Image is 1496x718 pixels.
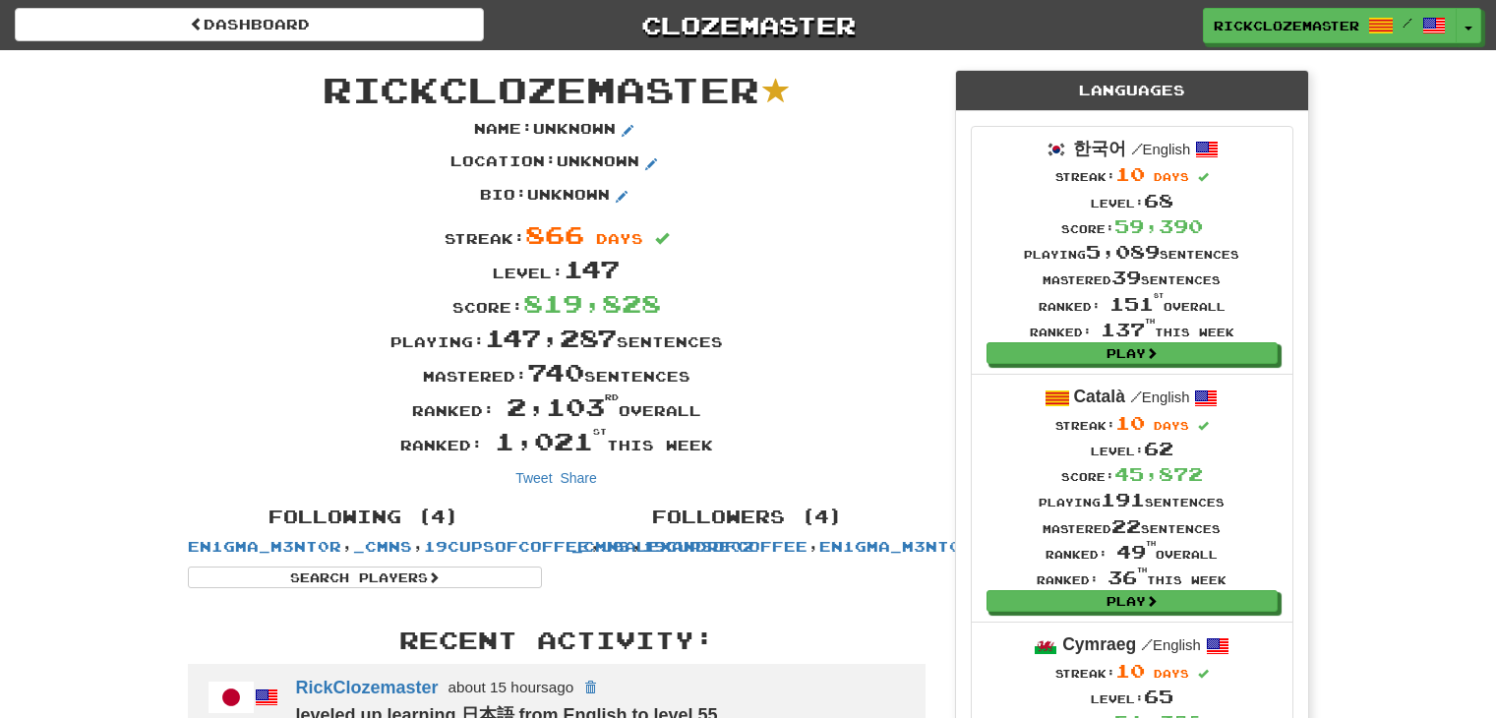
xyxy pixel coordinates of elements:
h3: Recent Activity: [188,628,926,653]
span: Streak includes today. [1198,421,1209,432]
div: Level: [1024,188,1239,213]
span: 151 [1109,293,1164,315]
span: 68 [1144,190,1173,211]
span: Streak includes today. [1198,669,1209,680]
div: Streak: [1024,161,1239,187]
div: Score: [1037,461,1227,487]
span: 866 [525,219,584,249]
span: Streak includes today. [1198,172,1209,183]
span: 36 [1107,567,1147,588]
a: 19cupsofcoffee [424,538,589,555]
p: Location : Unknown [450,151,663,175]
div: Mastered sentences [1024,265,1239,290]
sup: th [1146,540,1156,547]
div: Streak: [173,217,940,252]
a: Share [560,470,596,486]
div: Streak: [1037,658,1227,684]
a: Play [987,590,1278,612]
a: Play [987,342,1278,364]
strong: Català [1073,387,1125,406]
sup: rd [605,392,619,402]
p: Bio : Unknown [480,185,633,209]
div: Mastered sentences [1037,513,1227,539]
small: about 15 hours ago [449,679,574,695]
div: , , , [557,498,940,557]
p: Name : Unknown [474,119,639,143]
span: 819,828 [523,288,661,318]
a: RickClozemaster [296,677,439,696]
span: 10 [1115,660,1145,682]
span: 49 [1116,541,1156,563]
span: 2,103 [507,391,619,421]
strong: 한국어 [1073,139,1126,158]
span: 39 [1111,267,1141,288]
sup: th [1145,318,1155,325]
div: Ranked: this week [173,424,940,458]
a: Search Players [188,567,542,588]
span: / [1403,16,1412,30]
a: Dashboard [15,8,484,41]
div: Level: [1037,684,1227,709]
span: 10 [1115,412,1145,434]
span: 65 [1144,686,1173,707]
div: Playing sentences [1037,487,1227,512]
div: Playing sentences [1024,239,1239,265]
sup: st [1154,292,1164,299]
span: RickClozemaster [323,68,759,110]
span: 137 [1101,319,1155,340]
div: Ranked: overall [1024,291,1239,317]
span: days [1154,170,1189,183]
span: days [1154,667,1189,680]
div: , , , [173,498,557,588]
span: 59,390 [1114,215,1203,237]
div: Score: [1024,213,1239,239]
div: Score: [173,286,940,321]
strong: Cymraeg [1062,634,1136,654]
div: Streak: [1037,410,1227,436]
a: RickClozemaster / [1203,8,1457,43]
span: / [1130,388,1142,405]
div: Level: [173,252,940,286]
span: 147 [564,254,620,283]
span: 10 [1115,163,1145,185]
span: 1,021 [495,426,607,455]
h4: Followers (4) [571,508,926,527]
span: / [1131,140,1143,157]
a: _cmns [571,538,630,555]
a: _cmns [353,538,412,555]
sup: th [1137,567,1147,573]
span: 5,089 [1086,241,1160,263]
small: English [1141,637,1201,653]
div: Ranked: overall [173,389,940,424]
div: Ranked: this week [1037,565,1227,590]
div: Mastered: sentences [173,355,940,389]
span: 191 [1101,489,1145,510]
div: Ranked: this week [1024,317,1239,342]
span: / [1141,635,1153,653]
span: days [1154,419,1189,432]
a: Tweet [515,470,552,486]
span: RickClozemaster [1214,17,1359,34]
a: En1gma_M3nt0r [188,538,341,555]
h4: Following (4) [188,508,542,527]
div: Ranked: overall [1037,539,1227,565]
sup: st [593,427,607,437]
div: Level: [1037,436,1227,461]
span: 45,872 [1114,463,1203,485]
span: 740 [527,357,584,387]
span: 147,287 [485,323,617,352]
span: 62 [1144,438,1173,459]
div: Playing: sentences [173,321,940,355]
span: 22 [1111,515,1141,537]
small: English [1131,142,1191,157]
a: En1gma_M3nt0r [819,538,973,555]
span: days [596,230,643,247]
a: 19cupsofcoffee [642,538,808,555]
a: Clozemaster [513,8,983,42]
div: Languages [956,71,1308,111]
small: English [1130,389,1190,405]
